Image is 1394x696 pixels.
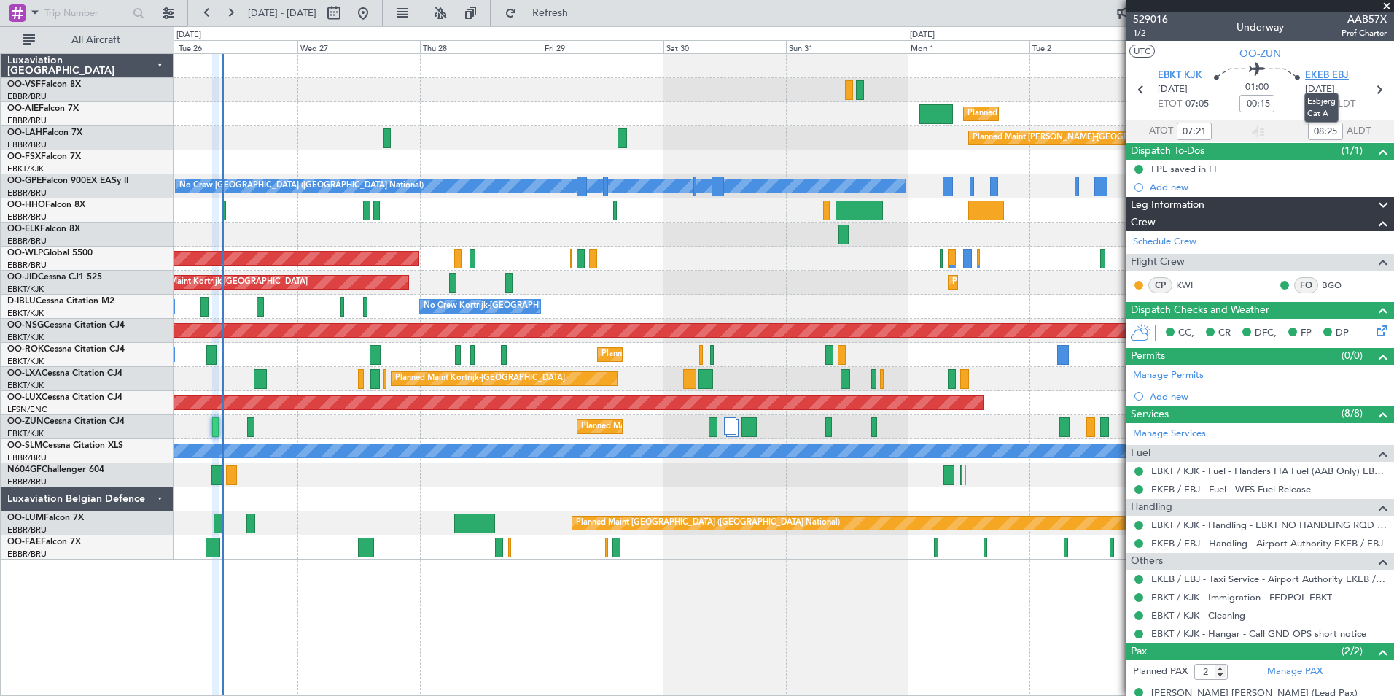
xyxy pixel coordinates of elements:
span: (8/8) [1342,406,1363,421]
span: 07:05 [1185,97,1209,112]
div: Planned Maint [GEOGRAPHIC_DATA] ([GEOGRAPHIC_DATA]) [967,103,1197,125]
a: OO-NSGCessna Citation CJ4 [7,321,125,330]
span: AAB57X [1342,12,1387,27]
span: OO-WLP [7,249,43,258]
div: Planned Maint Kortrijk-[GEOGRAPHIC_DATA] [581,416,751,438]
span: OO-GPE [7,177,42,185]
div: Thu 28 [420,40,542,53]
div: No Crew [GEOGRAPHIC_DATA] ([GEOGRAPHIC_DATA] National) [179,175,424,197]
span: OO-HHO [7,201,45,209]
a: OO-VSFFalcon 8X [7,80,81,89]
span: Handling [1131,499,1172,516]
a: EBKT / KJK - Fuel - Flanders FIA Fuel (AAB Only) EBKT / KJK [1151,465,1387,477]
a: EKEB / EBJ - Fuel - WFS Fuel Release [1151,483,1311,495]
span: OO-LUM [7,514,44,522]
span: (0/0) [1342,348,1363,363]
a: OO-WLPGlobal 5500 [7,249,93,258]
a: EBBR/BRU [7,525,47,535]
a: EBKT / KJK - Hangar - Call GND OPS short notice [1151,627,1366,640]
a: OO-AIEFalcon 7X [7,104,79,113]
a: D-IBLUCessna Citation M2 [7,297,114,306]
span: OO-NSG [7,321,44,330]
a: EBBR/BRU [7,139,47,150]
span: OO-LUX [7,393,42,402]
span: Permits [1131,348,1165,365]
a: EBBR/BRU [7,549,47,560]
span: Pax [1131,643,1147,660]
a: OO-ROKCessna Citation CJ4 [7,345,125,354]
a: EBBR/BRU [7,187,47,198]
a: EBKT/KJK [7,284,44,295]
a: OO-SLMCessna Citation XLS [7,441,123,450]
div: [DATE] [176,29,201,42]
a: KWI [1176,279,1209,292]
a: OO-ZUNCessna Citation CJ4 [7,417,125,426]
a: N604GFChallenger 604 [7,465,104,474]
span: OO-LAH [7,128,42,137]
div: Planned Maint Kortrijk-[GEOGRAPHIC_DATA] [952,271,1122,293]
div: [DATE] [910,29,935,42]
a: EBKT / KJK - Immigration - FEDPOL EBKT [1151,591,1332,603]
span: Flight Crew [1131,254,1185,271]
a: OO-ELKFalcon 8X [7,225,80,233]
span: [DATE] [1158,82,1188,97]
a: EBKT/KJK [7,163,44,174]
span: Dispatch Checks and Weather [1131,302,1269,319]
a: EBKT/KJK [7,380,44,391]
div: Wed 27 [297,40,419,53]
div: Tue 2 [1029,40,1151,53]
a: Manage Permits [1133,368,1204,383]
span: Refresh [520,8,581,18]
div: Fri 29 [542,40,663,53]
span: ATOT [1149,124,1173,139]
span: 01:00 [1245,80,1269,95]
div: Esbjerg Cat A [1304,93,1339,123]
div: Mon 1 [908,40,1029,53]
span: (1/1) [1342,143,1363,158]
span: EBKT KJK [1158,69,1202,83]
a: OO-FAEFalcon 7X [7,538,81,546]
span: Others [1131,553,1163,570]
span: Pref Charter [1342,27,1387,39]
input: --:-- [1177,123,1212,140]
span: DFC, [1255,326,1277,341]
span: OO-FSX [7,152,41,161]
button: Refresh [498,1,585,25]
div: Planned Maint Kortrijk-[GEOGRAPHIC_DATA] [601,344,771,366]
div: Planned Maint Kortrijk-[GEOGRAPHIC_DATA] [395,368,565,390]
span: OO-LXA [7,369,42,378]
div: No Crew Kortrijk-[GEOGRAPHIC_DATA] [424,295,574,317]
div: Sat 30 [663,40,785,53]
button: All Aircraft [16,28,158,52]
span: CC, [1178,326,1194,341]
a: EBKT / KJK - Handling - EBKT NO HANDLING RQD FOR CJ [1151,519,1387,531]
span: OO-AIE [7,104,39,113]
div: FO [1294,277,1318,293]
span: DP [1336,326,1349,341]
div: AOG Maint Kortrijk-[GEOGRAPHIC_DATA] [149,271,308,293]
span: ETOT [1158,97,1182,112]
div: Sun 31 [786,40,908,53]
div: Add new [1150,390,1387,403]
span: (2/2) [1342,643,1363,659]
span: Leg Information [1131,197,1204,214]
a: Manage Services [1133,427,1206,441]
div: Underway [1237,20,1284,35]
a: EBKT/KJK [7,308,44,319]
span: OO-SLM [7,441,42,450]
a: EBBR/BRU [7,476,47,487]
a: EKEB / EBJ - Taxi Service - Airport Authority EKEB / EBJ [1151,573,1387,585]
span: CR [1218,326,1231,341]
span: OO-ELK [7,225,40,233]
a: OO-FSXFalcon 7X [7,152,81,161]
button: UTC [1129,45,1155,58]
a: EBBR/BRU [7,236,47,247]
div: FPL saved in FF [1151,163,1219,175]
div: Planned Maint [GEOGRAPHIC_DATA] ([GEOGRAPHIC_DATA] National) [576,512,840,534]
span: OO-FAE [7,538,41,546]
a: Schedule Crew [1133,235,1196,250]
span: Dispatch To-Dos [1131,143,1204,160]
span: FP [1301,326,1312,341]
span: 529016 [1133,12,1168,27]
span: OO-ZUN [7,417,44,426]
